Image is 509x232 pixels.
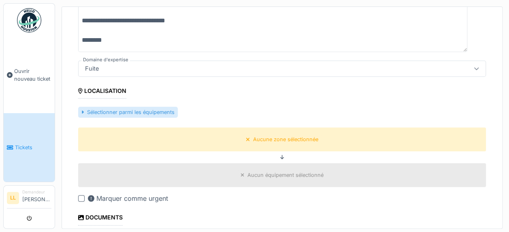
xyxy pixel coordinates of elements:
[22,189,51,195] div: Demandeur
[22,189,51,206] li: [PERSON_NAME]
[7,189,51,208] a: LL Demandeur[PERSON_NAME]
[14,67,51,83] span: Ouvrir nouveau ticket
[81,56,130,63] label: Domaine d'expertise
[78,211,123,225] div: Documents
[17,8,41,32] img: Badge_color-CXgf-gQk.svg
[7,192,19,204] li: LL
[253,135,318,143] div: Aucune zone sélectionnée
[78,85,126,99] div: Localisation
[4,37,55,113] a: Ouvrir nouveau ticket
[78,107,178,118] div: Sélectionner parmi les équipements
[88,193,168,203] div: Marquer comme urgent
[247,171,324,179] div: Aucun équipement sélectionné
[15,144,51,151] span: Tickets
[82,64,102,73] div: Fuite
[4,113,55,182] a: Tickets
